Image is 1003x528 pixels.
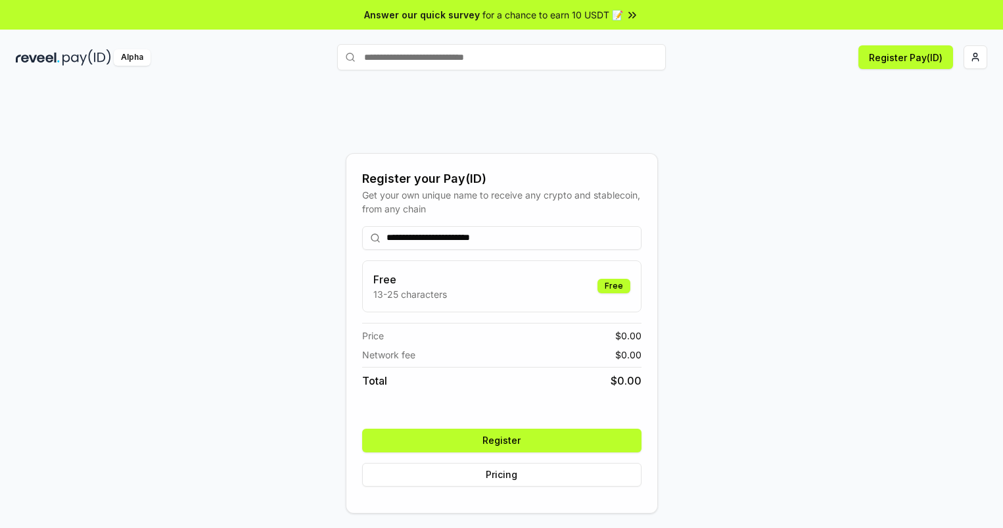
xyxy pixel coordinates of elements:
[62,49,111,66] img: pay_id
[482,8,623,22] span: for a chance to earn 10 USDT 📝
[615,329,641,343] span: $ 0.00
[611,373,641,389] span: $ 0.00
[362,170,641,188] div: Register your Pay(ID)
[114,49,151,66] div: Alpha
[615,348,641,362] span: $ 0.00
[373,272,447,287] h3: Free
[362,348,415,362] span: Network fee
[364,8,480,22] span: Answer our quick survey
[858,45,953,69] button: Register Pay(ID)
[362,373,387,389] span: Total
[362,329,384,343] span: Price
[16,49,60,66] img: reveel_dark
[597,279,630,293] div: Free
[362,463,641,487] button: Pricing
[362,429,641,452] button: Register
[362,188,641,216] div: Get your own unique name to receive any crypto and stablecoin, from any chain
[373,287,447,301] p: 13-25 characters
